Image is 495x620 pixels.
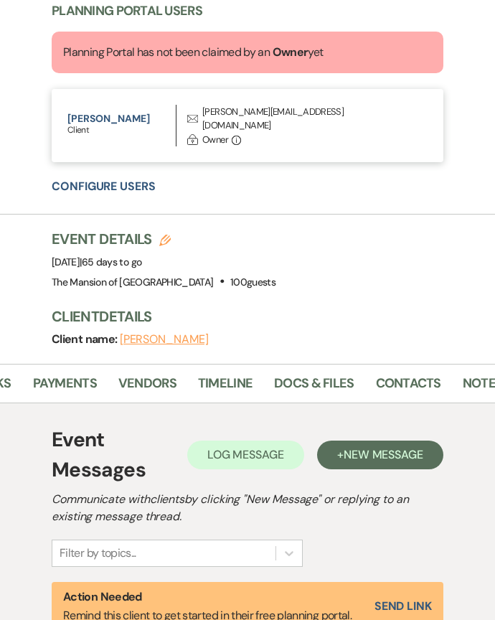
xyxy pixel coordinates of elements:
[120,334,209,345] button: [PERSON_NAME]
[344,447,423,462] span: New Message
[52,425,187,485] h1: Event Messages
[202,133,228,147] div: Owner
[52,306,481,327] h3: Client Details
[118,373,176,403] a: Vendors
[67,113,176,123] button: [PERSON_NAME]
[63,589,142,604] strong: Action Needed
[187,441,304,469] button: Log Message
[374,601,432,612] button: Send Link
[52,181,156,192] button: Configure Users
[82,255,142,268] span: 65 days to go
[60,545,136,562] div: Filter by topics...
[52,332,120,347] span: Client name:
[67,123,176,137] p: Client
[52,255,141,268] span: [DATE]
[230,276,275,288] span: 100 guests
[52,491,443,525] h2: Communicate with clients by clicking "New Message" or replying to an existing message thread.
[52,276,214,288] span: The Mansion of [GEOGRAPHIC_DATA]
[63,43,323,62] p: Planning Portal has not been claimed by an yet
[198,373,253,403] a: Timeline
[52,229,275,249] h3: Event Details
[33,373,97,403] a: Payments
[317,441,443,469] button: +New Message
[274,373,354,403] a: Docs & Files
[207,447,284,462] span: Log Message
[202,105,411,133] div: [PERSON_NAME][EMAIL_ADDRESS][DOMAIN_NAME]
[376,373,441,403] a: Contacts
[52,2,202,20] h3: Planning Portal Users
[80,255,141,268] span: |
[273,44,308,60] strong: Owner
